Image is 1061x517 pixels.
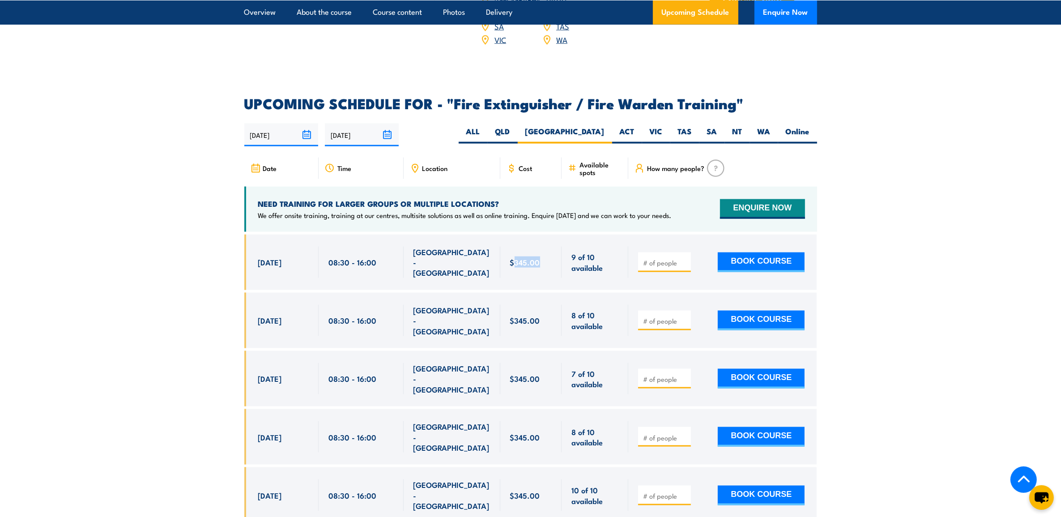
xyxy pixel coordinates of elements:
[571,252,618,273] span: 9 of 10 available
[258,211,672,220] p: We offer onsite training, training at our centres, multisite solutions as well as online training...
[718,486,805,505] button: BOOK COURSE
[494,34,506,45] a: VIC
[519,164,533,172] span: Cost
[258,432,282,442] span: [DATE]
[413,363,490,394] span: [GEOGRAPHIC_DATA] - [GEOGRAPHIC_DATA]
[258,490,282,500] span: [DATE]
[263,164,277,172] span: Date
[642,126,670,144] label: VIC
[718,369,805,389] button: BOOK COURSE
[244,97,817,109] h2: UPCOMING SCHEDULE FOR - "Fire Extinguisher / Fire Warden Training"
[337,164,351,172] span: Time
[413,479,490,511] span: [GEOGRAPHIC_DATA] - [GEOGRAPHIC_DATA]
[518,126,612,144] label: [GEOGRAPHIC_DATA]
[510,373,540,384] span: $345.00
[571,427,618,448] span: 8 of 10 available
[720,199,805,219] button: ENQUIRE NOW
[258,373,282,384] span: [DATE]
[571,485,618,506] span: 10 of 10 available
[699,126,725,144] label: SA
[413,421,490,453] span: [GEOGRAPHIC_DATA] - [GEOGRAPHIC_DATA]
[258,199,672,209] h4: NEED TRAINING FOR LARGER GROUPS OR MULTIPLE LOCATIONS?
[750,126,778,144] label: WA
[258,315,282,325] span: [DATE]
[422,164,448,172] span: Location
[725,126,750,144] label: NT
[510,257,540,267] span: $345.00
[612,126,642,144] label: ACT
[647,164,704,172] span: How many people?
[510,490,540,500] span: $345.00
[258,257,282,267] span: [DATE]
[778,126,817,144] label: Online
[571,368,618,389] span: 7 of 10 available
[328,257,376,267] span: 08:30 - 16:00
[494,21,504,31] a: SA
[571,310,618,331] span: 8 of 10 available
[413,247,490,278] span: [GEOGRAPHIC_DATA] - [GEOGRAPHIC_DATA]
[670,126,699,144] label: TAS
[643,316,688,325] input: # of people
[328,432,376,442] span: 08:30 - 16:00
[244,124,318,146] input: From date
[643,258,688,267] input: # of people
[510,432,540,442] span: $345.00
[1029,485,1054,510] button: chat-button
[643,433,688,442] input: # of people
[328,373,376,384] span: 08:30 - 16:00
[718,252,805,272] button: BOOK COURSE
[459,126,488,144] label: ALL
[510,315,540,325] span: $345.00
[328,490,376,500] span: 08:30 - 16:00
[718,427,805,447] button: BOOK COURSE
[488,126,518,144] label: QLD
[328,315,376,325] span: 08:30 - 16:00
[556,21,569,31] a: TAS
[718,311,805,330] button: BOOK COURSE
[643,375,688,384] input: # of people
[413,305,490,336] span: [GEOGRAPHIC_DATA] - [GEOGRAPHIC_DATA]
[556,34,567,45] a: WA
[580,161,622,176] span: Available spots
[643,491,688,500] input: # of people
[325,124,399,146] input: To date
